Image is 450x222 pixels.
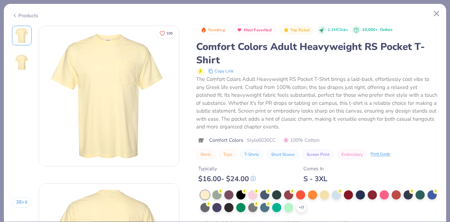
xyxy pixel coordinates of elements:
button: Embroidery [337,150,367,159]
img: Front [39,26,179,166]
div: The Comfort Colors Adult Heavyweight RS Pocket T-Shirt brings a laid-back, effortlessly cool vibe... [196,75,438,131]
img: brand logo [196,138,206,143]
div: S - 3XL [303,175,327,183]
button: Short Sleeve [267,150,299,159]
div: Print Guide [371,151,390,157]
span: Style 6030CC [247,137,276,144]
span: Most Favorited [244,28,272,32]
span: Trending [208,28,225,32]
span: Orders [380,27,392,32]
button: copy to clipboard [206,67,236,75]
button: 38+ [12,197,32,208]
span: 100% Cotton [283,137,320,144]
span: + 22 [299,205,304,210]
div: Comes In [303,165,327,172]
div: Typically [198,165,256,172]
img: User generated content [12,160,13,179]
button: T-Shirts [240,150,263,159]
button: Badge Button [233,26,275,35]
img: User generated content [12,80,13,99]
div: Comfort Colors Adult Heavyweight RS Pocket T-Shirt [196,40,438,67]
div: $ 16.00 - $ 24.00 [198,175,256,183]
img: Top Rated sort [283,27,289,33]
img: Front [13,27,30,44]
img: User generated content [12,186,13,205]
button: Like [156,28,176,38]
img: Most Favorited sort [237,27,242,33]
button: Badge Button [197,26,229,35]
div: Products [12,12,38,19]
span: 100 [166,32,173,35]
img: Trending sort [201,27,206,33]
img: User generated content [12,106,13,125]
span: Comfort Colors [209,137,243,144]
button: Shirts [196,150,216,159]
button: Screen Print [302,150,334,159]
img: User generated content [12,133,13,152]
span: 1.1M Clicks [328,27,348,33]
div: 10,000+ [362,27,392,33]
img: Back [13,54,30,71]
span: Top Rated [290,28,310,32]
button: Tops [219,150,237,159]
button: Close [430,7,443,20]
button: Badge Button [279,26,313,35]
